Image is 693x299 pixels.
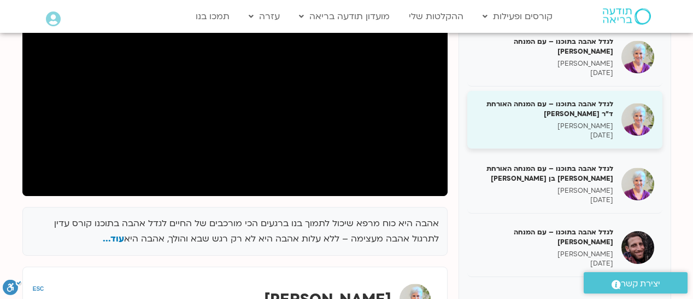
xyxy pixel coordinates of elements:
[475,227,613,247] h5: לגדל אהבה בתוכנו – עם המנחה [PERSON_NAME]
[403,6,469,27] a: ההקלטות שלי
[190,6,235,27] a: תמכו בנו
[103,233,124,245] span: עוד...
[31,216,439,248] p: אהבה היא כוח מרפא שיכול לתמוך בנו ברגעים הכי מורכבים של החיים לגדל אהבה בתוכנו קורס עדין לתרגול א...
[621,103,654,136] img: לגדל אהבה בתוכנו – עם המנחה האורחת ד"ר נועה אלבלדה
[475,37,613,56] h5: לגדל אהבה בתוכנו – עם המנחה [PERSON_NAME]
[621,277,660,291] span: יצירת קשר
[475,196,613,205] p: [DATE]
[475,186,613,196] p: [PERSON_NAME]
[475,250,613,259] p: [PERSON_NAME]
[475,59,613,68] p: [PERSON_NAME]
[477,6,558,27] a: קורסים ופעילות
[584,272,688,294] a: יצירת קשר
[475,164,613,183] h5: לגדל אהבה בתוכנו – עם המנחה האורחת [PERSON_NAME] בן [PERSON_NAME]
[621,168,654,200] img: לגדל אהבה בתוכנו – עם המנחה האורחת שאנייה כהן בן חיים
[475,68,613,78] p: [DATE]
[603,8,651,25] img: תודעה בריאה
[475,131,613,140] p: [DATE]
[475,99,613,119] h5: לגדל אהבה בתוכנו – עם המנחה האורחת ד"ר [PERSON_NAME]
[621,41,654,73] img: לגדל אהבה בתוכנו – עם המנחה האורח ענבר בר קמה
[475,122,613,131] p: [PERSON_NAME]
[621,231,654,264] img: לגדל אהבה בתוכנו – עם המנחה האורח בן קמינסקי
[243,6,285,27] a: עזרה
[475,259,613,268] p: [DATE]
[293,6,395,27] a: מועדון תודעה בריאה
